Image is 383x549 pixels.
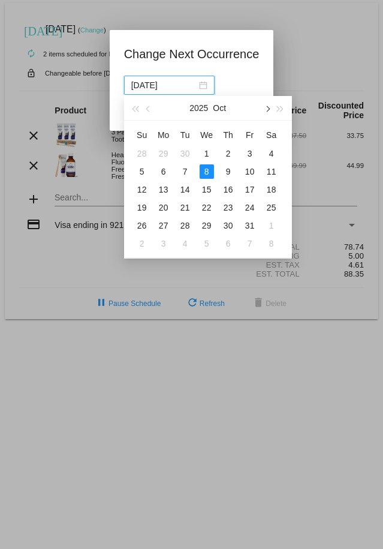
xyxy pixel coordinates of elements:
[213,96,226,120] button: Oct
[218,199,239,217] td: 10/23/2025
[174,217,196,235] td: 10/28/2025
[218,235,239,253] td: 11/6/2025
[131,199,153,217] td: 10/19/2025
[239,145,261,163] td: 10/3/2025
[131,235,153,253] td: 11/2/2025
[218,181,239,199] td: 10/16/2025
[178,164,192,179] div: 7
[239,235,261,253] td: 11/7/2025
[261,235,282,253] td: 11/8/2025
[261,199,282,217] td: 10/25/2025
[261,145,282,163] td: 10/4/2025
[174,235,196,253] td: 11/4/2025
[156,164,171,179] div: 6
[261,217,282,235] td: 11/1/2025
[243,218,257,233] div: 31
[135,164,149,179] div: 5
[264,182,279,197] div: 18
[243,236,257,251] div: 7
[189,96,208,120] button: 2025
[153,199,174,217] td: 10/20/2025
[135,146,149,161] div: 28
[264,236,279,251] div: 8
[131,181,153,199] td: 10/12/2025
[243,200,257,215] div: 24
[261,163,282,181] td: 10/11/2025
[131,217,153,235] td: 10/26/2025
[221,182,236,197] div: 16
[221,200,236,215] div: 23
[218,125,239,145] th: Thu
[178,146,192,161] div: 30
[156,146,171,161] div: 29
[196,163,218,181] td: 10/8/2025
[264,218,279,233] div: 1
[135,236,149,251] div: 2
[174,181,196,199] td: 10/14/2025
[135,182,149,197] div: 12
[153,125,174,145] th: Mon
[131,145,153,163] td: 9/28/2025
[239,199,261,217] td: 10/24/2025
[239,125,261,145] th: Fri
[239,181,261,199] td: 10/17/2025
[153,163,174,181] td: 10/6/2025
[153,217,174,235] td: 10/27/2025
[218,145,239,163] td: 10/2/2025
[174,125,196,145] th: Tue
[200,218,214,233] div: 29
[261,125,282,145] th: Sat
[221,218,236,233] div: 30
[153,181,174,199] td: 10/13/2025
[156,200,171,215] div: 20
[131,79,197,92] input: Select date
[200,164,214,179] div: 8
[174,145,196,163] td: 9/30/2025
[196,125,218,145] th: Wed
[264,164,279,179] div: 11
[243,182,257,197] div: 17
[221,236,236,251] div: 6
[153,145,174,163] td: 9/29/2025
[135,218,149,233] div: 26
[124,44,260,64] h1: Change Next Occurrence
[221,146,236,161] div: 2
[196,235,218,253] td: 11/5/2025
[196,199,218,217] td: 10/22/2025
[153,235,174,253] td: 11/3/2025
[129,96,142,120] button: Last year (Control + left)
[178,182,192,197] div: 14
[200,182,214,197] div: 15
[178,236,192,251] div: 4
[264,146,279,161] div: 4
[243,146,257,161] div: 3
[273,96,287,120] button: Next year (Control + right)
[218,217,239,235] td: 10/30/2025
[264,200,279,215] div: 25
[178,200,192,215] div: 21
[174,199,196,217] td: 10/21/2025
[243,164,257,179] div: 10
[218,163,239,181] td: 10/9/2025
[196,217,218,235] td: 10/29/2025
[200,200,214,215] div: 22
[178,218,192,233] div: 28
[200,236,214,251] div: 5
[221,164,236,179] div: 9
[131,163,153,181] td: 10/5/2025
[131,125,153,145] th: Sun
[239,163,261,181] td: 10/10/2025
[200,146,214,161] div: 1
[174,163,196,181] td: 10/7/2025
[196,145,218,163] td: 10/1/2025
[135,200,149,215] div: 19
[156,236,171,251] div: 3
[156,182,171,197] div: 13
[260,96,273,120] button: Next month (PageDown)
[142,96,155,120] button: Previous month (PageUp)
[156,218,171,233] div: 27
[196,181,218,199] td: 10/15/2025
[261,181,282,199] td: 10/18/2025
[239,217,261,235] td: 10/31/2025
